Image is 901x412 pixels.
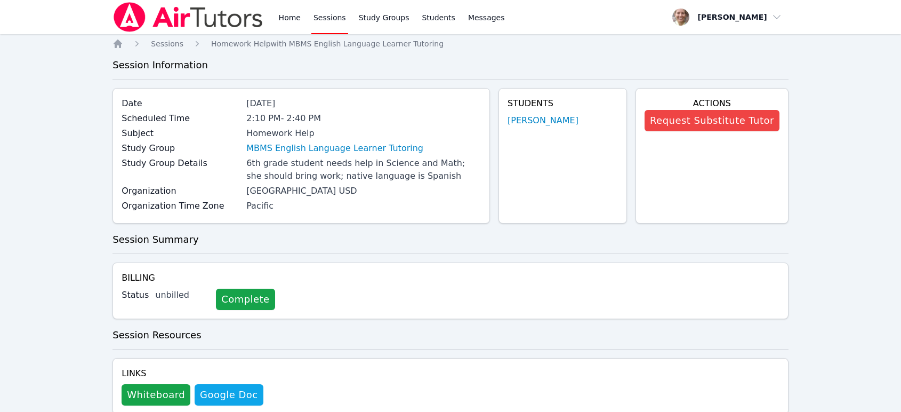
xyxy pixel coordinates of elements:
[122,289,149,302] label: Status
[122,384,190,406] button: Whiteboard
[112,38,789,49] nav: Breadcrumb
[246,127,481,140] div: Homework Help
[246,112,481,125] div: 2:10 PM - 2:40 PM
[112,328,789,343] h3: Session Resources
[112,58,789,73] h3: Session Information
[246,185,481,197] div: [GEOGRAPHIC_DATA] USD
[211,39,444,48] span: Homework Help with MBMS English Language Learner Tutoring
[195,384,263,406] a: Google Doc
[122,200,240,212] label: Organization Time Zone
[122,112,240,125] label: Scheduled Time
[508,114,578,127] a: [PERSON_NAME]
[151,38,183,49] a: Sessions
[122,272,779,284] h4: Billing
[155,289,207,302] div: unbilled
[112,2,263,32] img: Air Tutors
[645,97,779,110] h4: Actions
[112,232,789,247] h3: Session Summary
[468,12,505,23] span: Messages
[122,157,240,170] label: Study Group Details
[122,185,240,197] label: Organization
[508,97,618,110] h4: Students
[122,142,240,155] label: Study Group
[246,200,481,212] div: Pacific
[151,39,183,48] span: Sessions
[122,97,240,110] label: Date
[645,110,779,131] button: Request Substitute Tutor
[122,367,263,380] h4: Links
[246,157,481,183] div: 6th grade student needs help in Science and Math; she should bring work; native language is Spanish
[122,127,240,140] label: Subject
[211,38,444,49] a: Homework Helpwith MBMS English Language Learner Tutoring
[216,289,275,310] a: Complete
[246,97,481,110] div: [DATE]
[246,142,423,155] a: MBMS English Language Learner Tutoring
